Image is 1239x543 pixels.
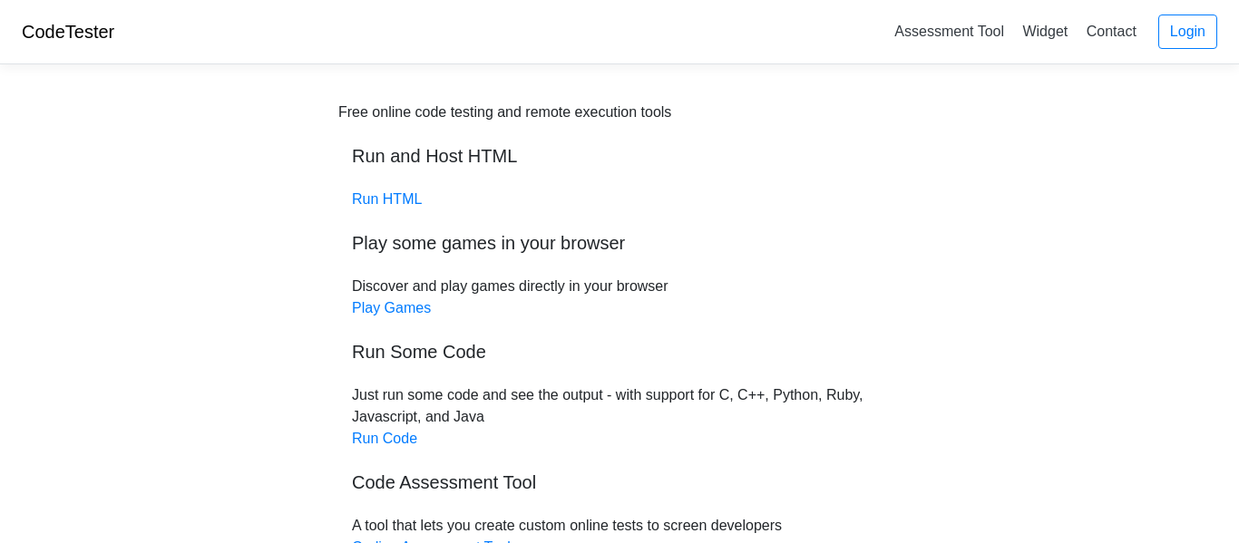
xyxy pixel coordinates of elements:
a: Contact [1079,16,1144,46]
a: Login [1158,15,1217,49]
a: Play Games [352,300,431,315]
h5: Run and Host HTML [352,145,887,167]
a: CodeTester [22,22,114,42]
a: Run HTML [352,191,422,207]
a: Widget [1015,16,1075,46]
div: Free online code testing and remote execution tools [338,102,671,123]
h5: Play some games in your browser [352,232,887,254]
h5: Code Assessment Tool [352,471,887,493]
h5: Run Some Code [352,341,887,363]
a: Run Code [352,431,417,446]
a: Assessment Tool [887,16,1011,46]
